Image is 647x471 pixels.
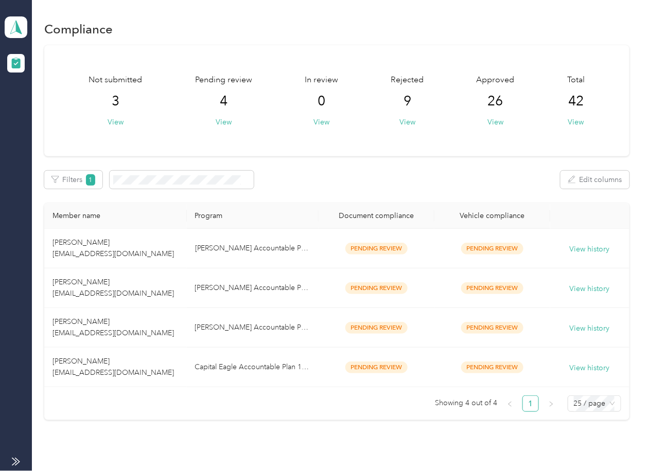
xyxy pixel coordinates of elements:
[570,363,610,374] button: View history
[187,348,319,387] td: Capital Eagle Accountable Plan 1 2024
[345,361,408,373] span: Pending Review
[187,203,319,229] th: Program
[443,211,542,220] div: Vehicle compliance
[44,203,186,229] th: Member name
[461,361,523,373] span: Pending Review
[568,117,584,128] button: View
[318,93,325,110] span: 0
[53,317,174,337] span: [PERSON_NAME] [EMAIL_ADDRESS][DOMAIN_NAME]
[568,395,621,412] div: Page Size
[86,174,95,186] span: 1
[589,413,647,471] iframe: Everlance-gr Chat Button Frame
[345,282,408,294] span: Pending Review
[195,74,252,86] span: Pending review
[112,93,119,110] span: 3
[522,395,539,412] li: 1
[548,401,554,407] span: right
[187,308,319,348] td: Montgomery Accountable Plan 2024
[53,357,174,377] span: [PERSON_NAME] [EMAIL_ADDRESS][DOMAIN_NAME]
[216,117,232,128] button: View
[108,117,124,128] button: View
[187,229,319,268] td: Montgomery Accountable Plan 2024
[568,93,584,110] span: 42
[327,211,426,220] div: Document compliance
[345,322,408,334] span: Pending Review
[502,395,518,412] li: Previous Page
[488,93,503,110] span: 26
[89,74,142,86] span: Not submitted
[187,268,319,308] td: Montgomery Accountable Plan 2024
[345,243,408,255] span: Pending Review
[391,74,424,86] span: Rejected
[313,117,329,128] button: View
[570,244,610,255] button: View history
[570,323,610,334] button: View history
[570,283,610,295] button: View history
[461,243,523,255] span: Pending Review
[53,278,174,298] span: [PERSON_NAME] [EMAIL_ADDRESS][DOMAIN_NAME]
[461,322,523,334] span: Pending Review
[461,282,523,294] span: Pending Review
[567,74,585,86] span: Total
[53,238,174,258] span: [PERSON_NAME] [EMAIL_ADDRESS][DOMAIN_NAME]
[543,395,559,412] button: right
[477,74,515,86] span: Approved
[507,401,513,407] span: left
[574,396,615,411] span: 25 / page
[523,396,538,411] a: 1
[561,171,629,189] button: Edit columns
[543,395,559,412] li: Next Page
[404,93,411,110] span: 9
[220,93,228,110] span: 4
[44,24,113,34] h1: Compliance
[435,395,498,411] span: Showing 4 out of 4
[44,171,102,189] button: Filters1
[305,74,338,86] span: In review
[502,395,518,412] button: left
[399,117,415,128] button: View
[487,117,503,128] button: View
